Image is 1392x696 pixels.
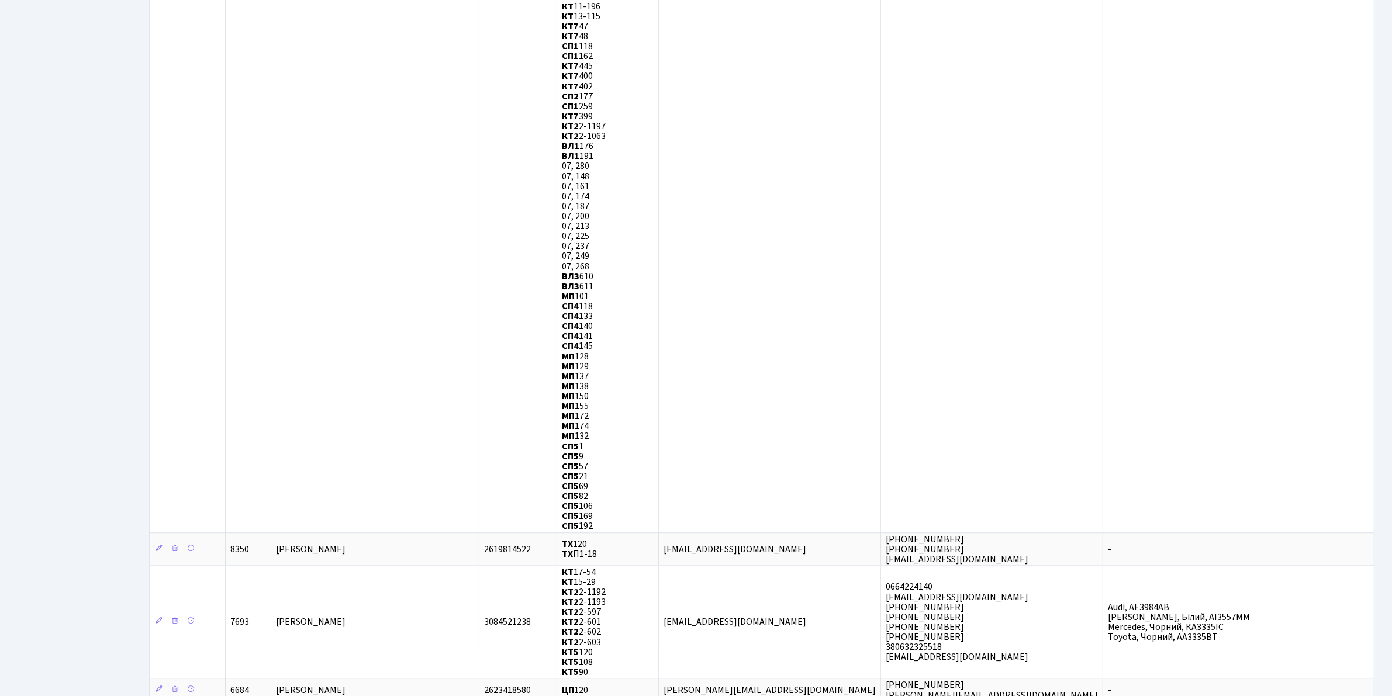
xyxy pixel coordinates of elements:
b: СП4 [562,340,579,353]
b: СП5 [562,460,579,473]
b: КТ7 [562,30,579,43]
span: 0664224140 [EMAIL_ADDRESS][DOMAIN_NAME] [PHONE_NUMBER] [PHONE_NUMBER] [PHONE_NUMBER] [PHONE_NUMBE... [886,581,1028,664]
b: СП5 [562,500,579,513]
b: МП [562,430,575,443]
b: СП5 [562,440,579,453]
b: СП5 [562,470,579,483]
span: 3084521238 [484,615,531,628]
span: [PERSON_NAME] [276,543,346,556]
b: МП [562,360,575,373]
b: КТ [562,10,574,23]
b: КТ2 [562,636,579,649]
span: 120 П1-18 [562,538,597,560]
b: КТ5 [562,646,579,659]
b: МП [562,350,575,363]
b: КТ7 [562,110,579,123]
b: СП5 [562,490,579,503]
b: ВЛ3 [562,280,579,293]
b: СП5 [562,520,579,533]
b: КТ2 [562,586,579,598]
span: [EMAIL_ADDRESS][DOMAIN_NAME] [664,543,806,556]
span: [PERSON_NAME] [276,615,346,628]
b: СП5 [562,480,579,493]
b: СП2 [562,90,579,103]
b: КТ5 [562,656,579,669]
b: КТ2 [562,130,579,143]
b: СП4 [562,310,579,323]
b: КТ [562,566,574,579]
b: КТ7 [562,60,579,72]
b: СП5 [562,450,579,463]
b: СП4 [562,320,579,333]
b: МП [562,290,575,303]
span: 17-54 15-29 2-1192 2-1193 2-597 2-601 2-602 2-603 120 108 90 [562,566,606,678]
b: СП1 [562,100,579,113]
b: КТ7 [562,70,579,83]
b: КТ5 [562,666,579,678]
b: ВЛ1 [562,140,579,153]
b: КТ2 [562,605,579,618]
b: КТ2 [562,626,579,639]
b: СП1 [562,40,579,53]
b: МП [562,380,575,393]
b: СП4 [562,330,579,342]
span: [EMAIL_ADDRESS][DOMAIN_NAME] [664,615,806,628]
span: 2619814522 [484,543,531,556]
b: КТ2 [562,595,579,608]
b: МП [562,410,575,423]
b: КТ7 [562,80,579,93]
b: ВЛ3 [562,270,579,283]
b: СП5 [562,510,579,522]
b: КТ2 [562,615,579,628]
b: КТ [562,576,574,588]
b: КТ2 [562,120,579,133]
b: МП [562,420,575,432]
b: МП [562,370,575,383]
b: СП1 [562,50,579,63]
b: ТХ [562,548,573,560]
b: ВЛ1 [562,150,579,162]
b: СП4 [562,300,579,313]
span: 7693 [230,615,249,628]
span: 8350 [230,543,249,556]
span: Audi, АЕ3984АВ [PERSON_NAME], Білий, AI3557MM Mercedes, Чорний, КА3335ІС Toyota, Чорний, АА3335ВТ [1108,601,1250,643]
b: МП [562,400,575,413]
b: МП [562,390,575,403]
span: [PHONE_NUMBER] [PHONE_NUMBER] [EMAIL_ADDRESS][DOMAIN_NAME] [886,533,1028,566]
b: КТ7 [562,20,579,33]
b: ТХ [562,538,573,550]
span: - [1108,543,1111,556]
